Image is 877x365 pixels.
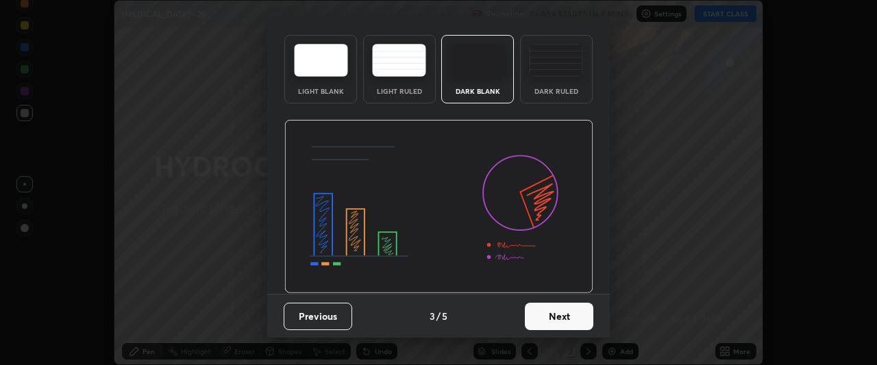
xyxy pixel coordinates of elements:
div: Light Ruled [372,88,427,95]
div: Dark Ruled [529,88,584,95]
img: lightRuledTheme.5fabf969.svg [372,44,426,77]
h4: 5 [442,309,447,323]
h4: / [436,309,441,323]
img: darkTheme.f0cc69e5.svg [451,44,505,77]
button: Next [525,303,593,330]
button: Previous [284,303,352,330]
h4: 3 [430,309,435,323]
img: darkThemeBanner.d06ce4a2.svg [284,120,593,294]
img: darkRuledTheme.de295e13.svg [529,44,583,77]
div: Dark Blank [450,88,505,95]
div: Light Blank [293,88,348,95]
img: lightTheme.e5ed3b09.svg [294,44,348,77]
